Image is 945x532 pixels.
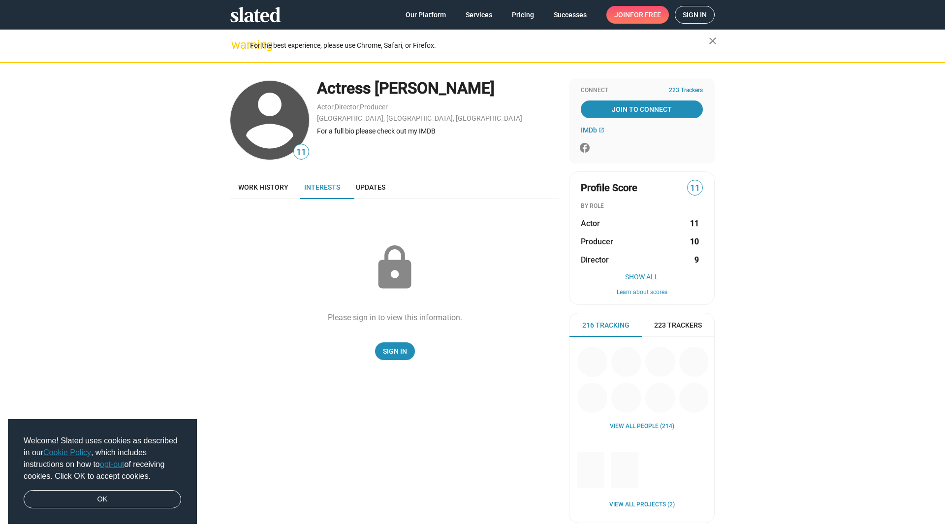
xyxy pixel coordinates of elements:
[581,202,703,210] div: BY ROLE
[296,175,348,199] a: Interests
[294,146,309,159] span: 11
[348,175,393,199] a: Updates
[370,243,419,293] mat-icon: lock
[359,105,360,110] span: ,
[317,114,522,122] a: [GEOGRAPHIC_DATA], [GEOGRAPHIC_DATA], [GEOGRAPHIC_DATA]
[383,342,407,360] span: Sign In
[669,87,703,95] span: 223 Trackers
[250,39,709,52] div: For the best experience, please use Chrome, Safari, or Firefox.
[100,460,125,468] a: opt-out
[335,103,359,111] a: Director
[230,175,296,199] a: Work history
[582,321,630,330] span: 216 Tracking
[231,39,243,51] mat-icon: warning
[581,289,703,297] button: Learn about scores
[360,103,388,111] a: Producer
[606,6,669,24] a: Joinfor free
[630,6,661,24] span: for free
[609,501,675,509] a: View all Projects (2)
[317,78,559,99] div: Actress [PERSON_NAME]
[675,6,715,24] a: Sign in
[581,100,703,118] a: Join To Connect
[554,6,587,24] span: Successes
[583,100,701,118] span: Join To Connect
[317,127,559,136] div: For a full bio please check out my IMDB
[406,6,446,24] span: Our Platform
[581,273,703,281] button: Show All
[581,255,609,265] span: Director
[581,87,703,95] div: Connect
[356,183,385,191] span: Updates
[317,103,334,111] a: Actor
[683,6,707,23] span: Sign in
[375,342,415,360] a: Sign In
[581,236,613,247] span: Producer
[690,218,699,229] strong: 11
[707,35,719,47] mat-icon: close
[598,127,604,133] mat-icon: open_in_new
[504,6,542,24] a: Pricing
[43,448,91,457] a: Cookie Policy
[512,6,534,24] span: Pricing
[24,435,181,482] span: Welcome! Slated uses cookies as described in our , which includes instructions on how to of recei...
[546,6,595,24] a: Successes
[581,181,637,195] span: Profile Score
[334,105,335,110] span: ,
[398,6,454,24] a: Our Platform
[24,490,181,509] a: dismiss cookie message
[581,126,604,134] a: IMDb
[238,183,288,191] span: Work history
[581,126,597,134] span: IMDb
[688,182,702,195] span: 11
[614,6,661,24] span: Join
[581,218,600,229] span: Actor
[694,255,699,265] strong: 9
[328,312,462,323] div: Please sign in to view this information.
[304,183,340,191] span: Interests
[690,236,699,247] strong: 10
[610,423,674,431] a: View all People (214)
[8,419,197,525] div: cookieconsent
[466,6,492,24] span: Services
[654,321,702,330] span: 223 Trackers
[458,6,500,24] a: Services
